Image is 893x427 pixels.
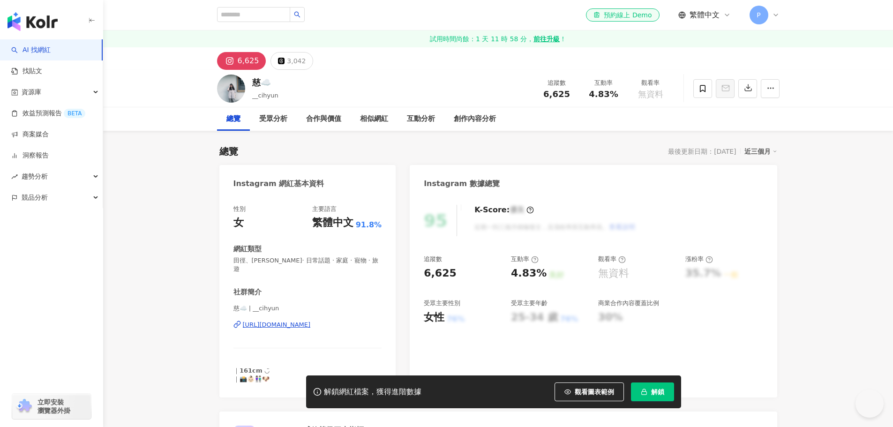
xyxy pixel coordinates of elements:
a: 商案媒合 [11,130,49,139]
span: 資源庫 [22,82,41,103]
span: 繁體中文 [690,10,720,20]
span: P [757,10,760,20]
div: 性別 [233,205,246,213]
div: 相似網紅 [360,113,388,125]
div: 互動率 [511,255,539,263]
a: searchAI 找網紅 [11,45,51,55]
div: 最後更新日期：[DATE] [668,148,736,155]
div: 3,042 [287,54,306,67]
span: 立即安裝 瀏覽器外掛 [38,398,70,415]
span: 競品分析 [22,187,48,208]
div: Instagram 網紅基本資料 [233,179,324,189]
div: 合作與價值 [306,113,341,125]
div: 觀看率 [598,255,626,263]
img: KOL Avatar [217,75,245,103]
div: 主要語言 [312,205,337,213]
div: 創作內容分析 [454,113,496,125]
img: logo [8,12,58,31]
div: 受眾分析 [259,113,287,125]
div: 6,625 [424,266,457,281]
div: 女性 [424,310,444,325]
div: K-Score : [474,205,534,215]
div: 社群簡介 [233,287,262,297]
strong: 前往升級 [533,34,560,44]
div: 網紅類型 [233,244,262,254]
a: 洞察報告 [11,151,49,160]
div: 6,625 [238,54,259,67]
div: 4.83% [511,266,547,281]
div: 繁體中文 [312,216,353,230]
span: ｜𝟭𝟲𝟭𝗰𝗺 ◡̈ ｜📸👶🏻👫🏻🐶 [233,367,270,382]
div: 商業合作內容覆蓋比例 [598,299,659,307]
div: 解鎖網紅檔案，獲得進階數據 [324,387,421,397]
span: 慈☁️ | __cihyun [233,304,382,313]
div: 總覽 [219,145,238,158]
span: 田徑、[PERSON_NAME]· 日常話題 · 家庭 · 寵物 · 旅遊 [233,256,382,273]
img: chrome extension [15,399,33,414]
div: 無資料 [598,266,629,281]
a: 找貼文 [11,67,42,76]
a: 預約線上 Demo [586,8,659,22]
button: 解鎖 [631,382,674,401]
div: 互動分析 [407,113,435,125]
span: 解鎖 [651,388,664,396]
span: 觀看圖表範例 [575,388,614,396]
div: 慈☁️ [252,76,278,88]
div: 漲粉率 [685,255,713,263]
button: 觀看圖表範例 [555,382,624,401]
div: [URL][DOMAIN_NAME] [243,321,311,329]
span: 6,625 [543,89,570,99]
a: 試用時間尚餘：1 天 11 時 58 分，前往升級！ [103,30,893,47]
div: 總覽 [226,113,240,125]
span: rise [11,173,18,180]
a: 效益預測報告BETA [11,109,85,118]
span: 91.8% [356,220,382,230]
div: 女 [233,216,244,230]
div: 觀看率 [633,78,668,88]
span: 趨勢分析 [22,166,48,187]
div: 受眾主要年齡 [511,299,548,307]
span: search [294,11,300,18]
div: Instagram 數據總覽 [424,179,500,189]
div: 追蹤數 [424,255,442,263]
div: 預約線上 Demo [593,10,652,20]
a: [URL][DOMAIN_NAME] [233,321,382,329]
div: 近三個月 [744,145,777,157]
div: 受眾主要性別 [424,299,460,307]
span: __cihyun [252,92,278,99]
button: 3,042 [270,52,313,70]
span: 4.83% [589,90,618,99]
div: 互動率 [586,78,622,88]
button: 6,625 [217,52,266,70]
a: chrome extension立即安裝 瀏覽器外掛 [12,394,91,419]
div: 追蹤數 [539,78,575,88]
span: 無資料 [638,90,663,99]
